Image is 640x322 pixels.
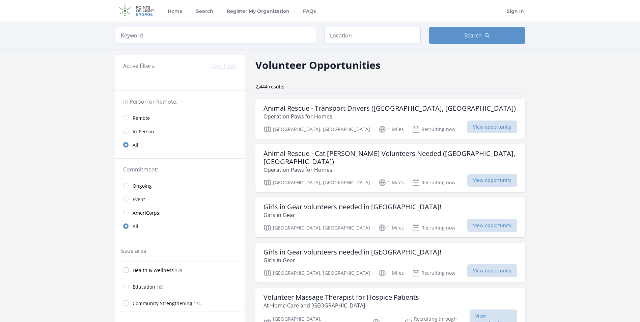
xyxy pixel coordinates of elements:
span: AmeriCorps [133,210,159,216]
span: View opportunity [467,120,517,133]
h3: Volunteer Massage Therapist for Hospice Patients [263,293,419,301]
h3: Animal Rescue - Transport Drivers ([GEOGRAPHIC_DATA], [GEOGRAPHIC_DATA]) [263,104,516,112]
h3: Active filters [123,62,154,70]
p: 1 Miles [378,179,404,187]
span: Remote [133,115,150,122]
span: 378 [175,268,182,273]
p: 1 Miles [378,269,404,277]
legend: Commitment: [123,165,236,173]
p: [GEOGRAPHIC_DATA], [GEOGRAPHIC_DATA] [263,224,370,232]
p: Operation Paws for Homes [263,112,516,120]
span: Community Strengthening [133,300,192,307]
h3: Girls in Gear volunteers needed in [GEOGRAPHIC_DATA]! [263,203,441,211]
span: View opportunity [467,264,517,277]
span: Education [133,284,155,290]
p: Recruiting now [412,179,455,187]
span: View opportunity [467,219,517,232]
a: Remote [115,111,245,125]
p: Operation Paws for Homes [263,166,517,174]
p: Recruiting now [412,125,455,133]
a: Animal Rescue - Cat [PERSON_NAME] Volunteers Needed ([GEOGRAPHIC_DATA],[GEOGRAPHIC_DATA]) Operati... [255,144,525,192]
a: All [115,219,245,233]
a: Girls in Gear volunteers needed in [GEOGRAPHIC_DATA]! Girls in Gear [GEOGRAPHIC_DATA], [GEOGRAPHI... [255,243,525,283]
a: In-Person [115,125,245,138]
span: 2,444 results [255,83,284,90]
span: Search [464,31,482,39]
h3: Girls in Gear volunteers needed in [GEOGRAPHIC_DATA]! [263,248,441,256]
input: Keyword [115,27,316,44]
span: 174 [194,301,201,306]
p: Girls in Gear [263,256,441,264]
input: Community Strengthening 174 [123,300,129,306]
span: Event [133,196,145,203]
p: Girls in Gear [263,211,441,219]
input: Education 185 [123,284,129,289]
p: 1 Miles [378,125,404,133]
input: Health & Wellness 378 [123,267,129,273]
h3: Animal Rescue - Cat [PERSON_NAME] Volunteers Needed ([GEOGRAPHIC_DATA],[GEOGRAPHIC_DATA]) [263,150,517,166]
input: Location [324,27,421,44]
p: At Home Care and [GEOGRAPHIC_DATA] [263,301,419,310]
a: All [115,138,245,152]
span: Health & Wellness [133,267,174,274]
a: Event [115,192,245,206]
button: Search [429,27,525,44]
p: [GEOGRAPHIC_DATA], [GEOGRAPHIC_DATA] [263,125,370,133]
legend: In-Person or Remote: [123,98,236,106]
p: 1 Miles [378,224,404,232]
span: 185 [157,284,164,290]
p: [GEOGRAPHIC_DATA], [GEOGRAPHIC_DATA] [263,269,370,277]
button: Clear filters [211,63,236,70]
span: In-Person [133,128,154,135]
a: Ongoing [115,179,245,192]
span: Ongoing [133,183,152,189]
p: Recruiting now [412,269,455,277]
a: AmeriCorps [115,206,245,219]
legend: Issue area [120,247,146,255]
a: Girls in Gear volunteers needed in [GEOGRAPHIC_DATA]! Girls in Gear [GEOGRAPHIC_DATA], [GEOGRAPHI... [255,197,525,237]
span: View opportunity [467,174,517,187]
p: [GEOGRAPHIC_DATA], [GEOGRAPHIC_DATA] [263,179,370,187]
p: Recruiting now [412,224,455,232]
span: All [133,142,138,149]
a: Animal Rescue - Transport Drivers ([GEOGRAPHIC_DATA], [GEOGRAPHIC_DATA]) Operation Paws for Homes... [255,99,525,139]
span: All [133,223,138,230]
h2: Volunteer Opportunities [255,57,381,73]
